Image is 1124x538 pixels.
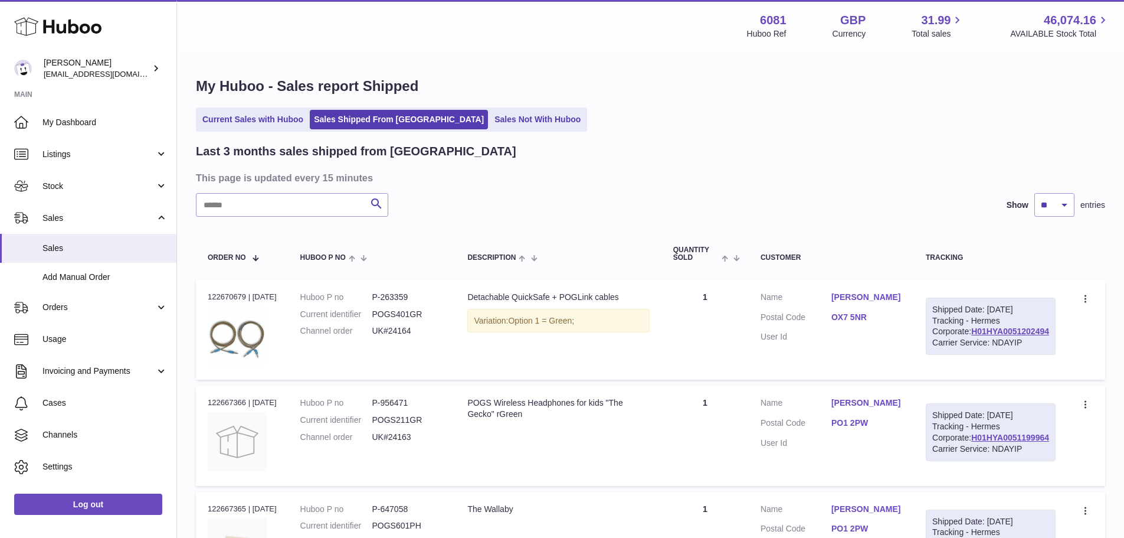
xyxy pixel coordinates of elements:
[932,516,1049,527] div: Shipped Date: [DATE]
[42,366,155,377] span: Invoicing and Payments
[42,181,155,192] span: Stock
[44,57,150,80] div: [PERSON_NAME]
[44,69,173,79] span: [EMAIL_ADDRESS][DOMAIN_NAME]
[761,331,831,343] dt: User Id
[467,292,649,303] div: Detachable QuickSafe + POGLink cables
[42,397,168,409] span: Cases
[300,325,372,337] dt: Channel order
[926,298,1056,356] div: Tracking - Hermes Corporate:
[761,292,831,306] dt: Name
[300,309,372,320] dt: Current identifier
[932,337,1049,348] div: Carrier Service: NDAYIP
[42,302,155,313] span: Orders
[760,12,787,28] strong: 6081
[761,397,831,412] dt: Name
[467,397,649,420] div: POGS Wireless Headphones for kids "The Gecko" rGreen
[208,412,267,471] img: no-photo.jpg
[300,504,372,515] dt: Huboo P no
[42,334,168,345] span: Usage
[198,110,307,129] a: Current Sales with Huboo
[196,144,516,159] h2: Last 3 months sales shipped from [GEOGRAPHIC_DATA]
[831,504,902,515] a: [PERSON_NAME]
[761,438,831,449] dt: User Id
[372,397,444,409] dd: P-956471
[208,504,277,514] div: 122667365 | [DATE]
[761,254,902,262] div: Customer
[1010,12,1110,40] a: 46,074.16 AVAILABLE Stock Total
[932,410,1049,421] div: Shipped Date: [DATE]
[747,28,787,40] div: Huboo Ref
[932,304,1049,315] div: Shipped Date: [DATE]
[831,418,902,429] a: PO1 2PW
[196,171,1102,184] h3: This page is updated every 15 minutes
[912,28,964,40] span: Total sales
[833,28,866,40] div: Currency
[42,243,168,254] span: Sales
[300,292,372,303] dt: Huboo P no
[831,292,902,303] a: [PERSON_NAME]
[208,254,246,262] span: Order No
[208,292,277,302] div: 122670679 | [DATE]
[300,415,372,426] dt: Current identifier
[661,280,749,380] td: 1
[300,397,372,409] dt: Huboo P no
[372,520,444,532] dd: POGS601PH
[300,254,346,262] span: Huboo P no
[831,312,902,323] a: OX7 5NR
[1010,28,1110,40] span: AVAILABLE Stock Total
[508,316,574,325] span: Option 1 = Green;
[831,523,902,534] a: PO1 2PW
[912,12,964,40] a: 31.99 Total sales
[42,272,168,283] span: Add Manual Order
[932,444,1049,455] div: Carrier Service: NDAYIP
[673,246,719,262] span: Quantity Sold
[372,325,444,337] dd: UK#24164
[467,254,516,262] span: Description
[971,433,1049,442] a: H01HYA0051199964
[926,403,1056,461] div: Tracking - Hermes Corporate:
[372,309,444,320] dd: POGS401GR
[208,306,267,365] img: Cable-Blue_60263375-39ac-41f6-8aae-6dd5e1be1904.png
[196,77,1105,96] h1: My Huboo - Sales report Shipped
[1080,200,1105,211] span: entries
[971,327,1049,336] a: H01HYA0051202494
[42,117,168,128] span: My Dashboard
[840,12,866,28] strong: GBP
[310,110,488,129] a: Sales Shipped From [GEOGRAPHIC_DATA]
[42,461,168,472] span: Settings
[661,386,749,485] td: 1
[42,213,155,224] span: Sales
[921,12,951,28] span: 31.99
[372,415,444,426] dd: POGS211GR
[208,397,277,408] div: 122667366 | [DATE]
[490,110,585,129] a: Sales Not With Huboo
[1007,200,1028,211] label: Show
[761,504,831,518] dt: Name
[831,397,902,409] a: [PERSON_NAME]
[926,254,1056,262] div: Tracking
[467,309,649,333] div: Variation:
[372,504,444,515] dd: P-647058
[467,504,649,515] div: The Wallaby
[372,292,444,303] dd: P-263359
[300,432,372,443] dt: Channel order
[14,494,162,515] a: Log out
[372,432,444,443] dd: UK#24163
[761,312,831,326] dt: Postal Code
[300,520,372,532] dt: Current identifier
[1044,12,1096,28] span: 46,074.16
[761,418,831,432] dt: Postal Code
[14,60,32,77] img: internalAdmin-6081@internal.huboo.com
[42,149,155,160] span: Listings
[761,523,831,537] dt: Postal Code
[42,429,168,441] span: Channels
